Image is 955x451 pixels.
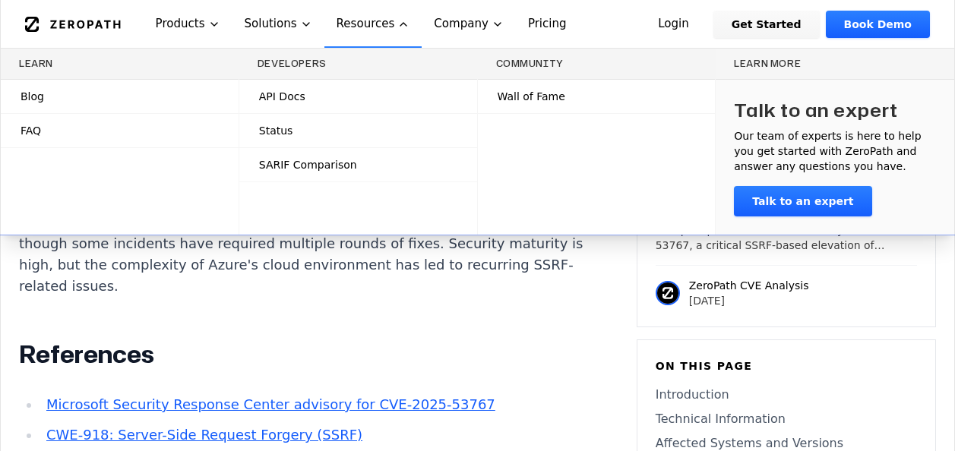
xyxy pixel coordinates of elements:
[19,339,584,370] h2: References
[656,281,680,305] img: ZeroPath CVE Analysis
[46,427,362,443] a: CWE-918: Server-Side Request Forgery (SSRF)
[498,89,565,104] span: Wall of Fame
[640,11,707,38] a: Login
[496,58,697,70] h3: Community
[734,98,898,122] h3: Talk to an expert
[734,128,936,174] p: Our team of experts is here to help you get started with ZeroPath and answer any questions you have.
[689,293,809,308] p: [DATE]
[656,410,917,428] a: Technical Information
[259,157,357,172] span: SARIF Comparison
[239,148,477,181] a: SARIF Comparison
[46,396,495,412] a: Microsoft Security Response Center advisory for CVE-2025-53767
[734,186,871,216] a: Talk to an expert
[258,58,459,70] h3: Developers
[734,58,936,70] h3: Learn more
[19,58,220,70] h3: Learn
[826,11,930,38] a: Book Demo
[656,222,917,253] p: This post provides a brief summary of CVE-2025-53767, a critical SSRF-based elevation of privileg...
[21,89,44,104] span: Blog
[656,358,917,374] h6: On this page
[713,11,820,38] a: Get Started
[239,114,477,147] a: Status
[1,80,239,113] a: Blog
[239,80,477,113] a: API Docs
[478,80,716,113] a: Wall of Fame
[1,114,239,147] a: FAQ
[656,386,917,404] a: Introduction
[689,278,809,293] p: ZeroPath CVE Analysis
[21,123,41,138] span: FAQ
[259,89,305,104] span: API Docs
[259,123,293,138] span: Status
